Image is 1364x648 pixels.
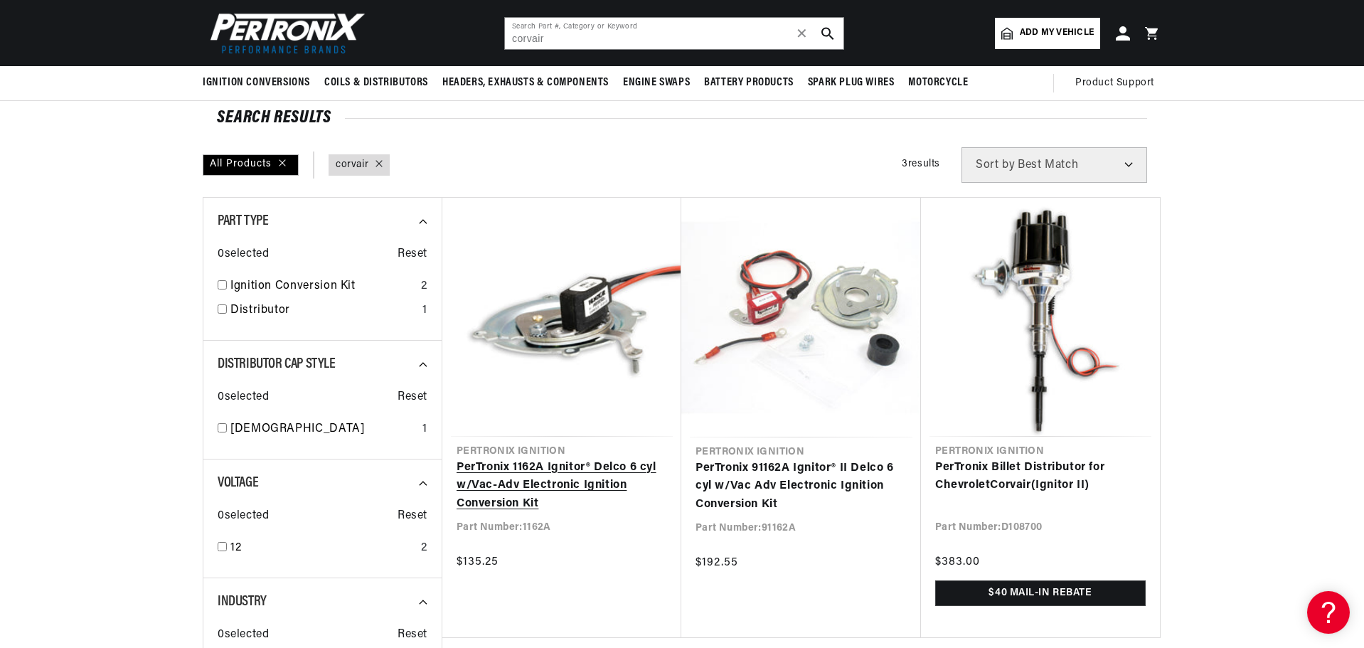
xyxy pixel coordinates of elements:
span: 0 selected [218,388,269,407]
span: Ignition Conversions [203,75,310,90]
a: corvair [336,157,368,173]
span: Sort by [976,159,1015,171]
span: Coils & Distributors [324,75,428,90]
div: 2 [421,539,427,558]
a: PerTronix 91162A Ignitor® II Delco 6 cyl w/Vac Adv Electronic Ignition Conversion Kit [696,460,907,514]
span: Battery Products [704,75,794,90]
summary: Spark Plug Wires [801,66,902,100]
input: Search Part #, Category or Keyword [505,18,843,49]
span: Industry [218,595,267,609]
span: Reset [398,626,427,644]
summary: Ignition Conversions [203,66,317,100]
summary: Motorcycle [901,66,975,100]
a: Ignition Conversion Kit [230,277,415,296]
span: Distributor Cap Style [218,357,336,371]
div: 1 [422,420,427,439]
select: Sort by [961,147,1147,183]
span: Reset [398,507,427,526]
span: Reset [398,245,427,264]
div: SEARCH RESULTS [217,111,1147,125]
div: 2 [421,277,427,296]
span: Reset [398,388,427,407]
a: PerTronix Billet Distributor for ChevroletCorvair(Ignitor II) [935,459,1146,495]
summary: Headers, Exhausts & Components [435,66,616,100]
span: Voltage [218,476,258,490]
span: Product Support [1075,75,1154,91]
span: 0 selected [218,245,269,264]
img: Pertronix [203,9,366,58]
a: 12 [230,539,415,558]
span: 3 results [902,159,940,169]
a: [DEMOGRAPHIC_DATA] [230,420,417,439]
a: Distributor [230,302,417,320]
button: search button [812,18,843,49]
span: Part Type [218,214,268,228]
span: 0 selected [218,626,269,644]
span: 0 selected [218,507,269,526]
div: 1 [422,302,427,320]
span: Headers, Exhausts & Components [442,75,609,90]
span: Add my vehicle [1020,26,1094,40]
span: Spark Plug Wires [808,75,895,90]
a: Add my vehicle [995,18,1100,49]
div: All Products [203,154,299,176]
summary: Battery Products [697,66,801,100]
summary: Engine Swaps [616,66,697,100]
summary: Coils & Distributors [317,66,435,100]
a: PerTronix 1162A Ignitor® Delco 6 cyl w/Vac-Adv Electronic Ignition Conversion Kit [457,459,667,514]
span: Motorcycle [908,75,968,90]
summary: Product Support [1075,66,1161,100]
span: Engine Swaps [623,75,690,90]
